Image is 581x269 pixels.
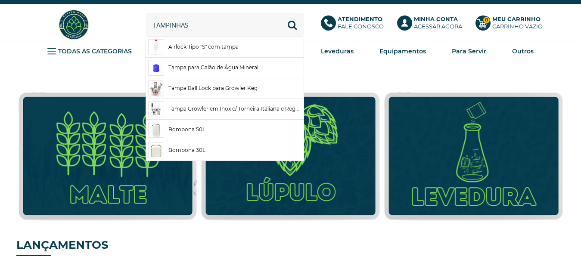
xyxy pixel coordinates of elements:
a: Tampa Growler em Inox c/ Torneira Italiana e Reguladora CO2 [146,99,304,119]
img: 65e1932cfd.jpg [149,81,164,96]
a: AtendimentoFale conosco [321,15,388,34]
img: 79fb00f2c6.jpg [151,40,162,55]
strong: LANÇAMENTOS [16,238,109,252]
a: Equipamentos [379,45,426,58]
img: Malte [19,92,197,221]
b: Atendimento [338,15,382,22]
p: Fale conosco [338,15,384,30]
b: Minha Conta [414,15,458,22]
a: Bombona 50L [146,120,304,140]
a: Tampa para Galão de Água Mineral [146,58,304,78]
p: Acessar agora [414,15,462,30]
strong: 0 [483,16,490,24]
b: Meu Carrinho [492,15,541,22]
a: Para Servir [452,45,486,58]
img: 946937048a73c9c270.jpg [149,103,164,115]
button: Buscar [280,13,304,37]
strong: Para Servir [452,47,486,55]
strong: Leveduras [321,47,354,55]
strong: Equipamentos [379,47,426,55]
img: Hopfen Haus BrewShop [58,9,90,41]
a: Bombona 30L [146,140,304,161]
strong: Outros [512,47,534,55]
a: Tampa Ball Lock para Growler Keg [146,78,304,99]
a: TODAS AS CATEGORIAS [47,45,132,58]
a: Minha ContaAcessar agora [397,15,467,34]
img: 073712690a.jpg [149,122,164,137]
img: fcfa8d7731.jpg [149,60,164,75]
input: Digite o que você procura [146,13,304,37]
a: Leveduras [321,45,354,58]
img: d69b3be4e0.jpg [149,143,164,158]
img: Leveduras [384,92,563,221]
div: Carrinho Vazio [492,23,543,30]
strong: TODAS AS CATEGORIAS [58,47,132,55]
a: Outros [512,45,534,58]
a: Airlock Tipo "S" com tampa [146,37,304,57]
